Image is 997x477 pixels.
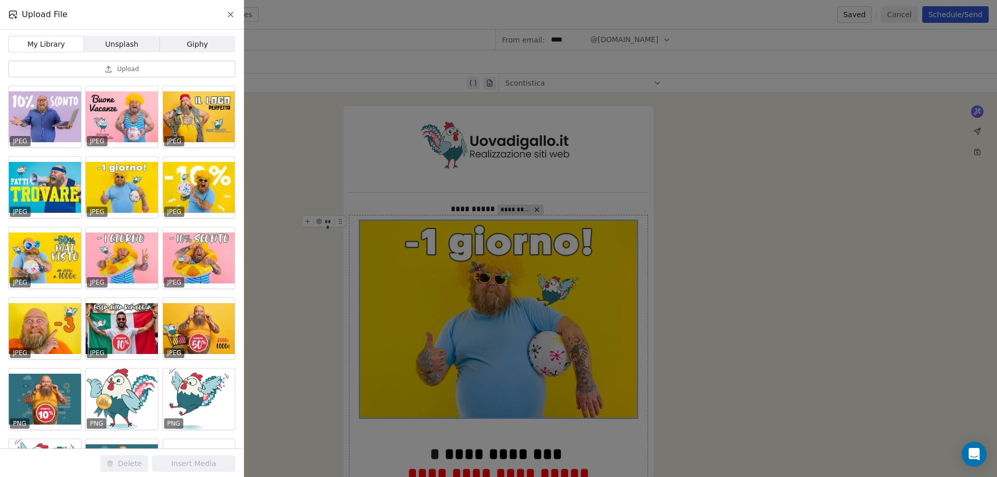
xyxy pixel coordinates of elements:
button: Delete [100,455,148,472]
p: JPEG [167,137,182,145]
p: JPEG [13,278,28,287]
p: JPEG [167,278,182,287]
span: Giphy [187,39,208,50]
p: JPEG [167,349,182,357]
div: Open Intercom Messenger [962,442,987,467]
p: JPEG [90,208,104,216]
p: JPEG [90,278,104,287]
p: JPEG [90,137,104,145]
p: JPEG [13,349,28,357]
span: Upload File [22,8,68,21]
span: Unsplash [105,39,139,50]
p: JPEG [13,208,28,216]
p: PNG [13,419,26,428]
span: Upload [117,65,139,73]
button: Upload [8,61,235,77]
p: JPEG [167,208,182,216]
p: PNG [90,419,103,428]
p: PNG [167,419,181,428]
button: Insert Media [152,455,235,472]
p: JPEG [13,137,28,145]
p: JPEG [90,349,104,357]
